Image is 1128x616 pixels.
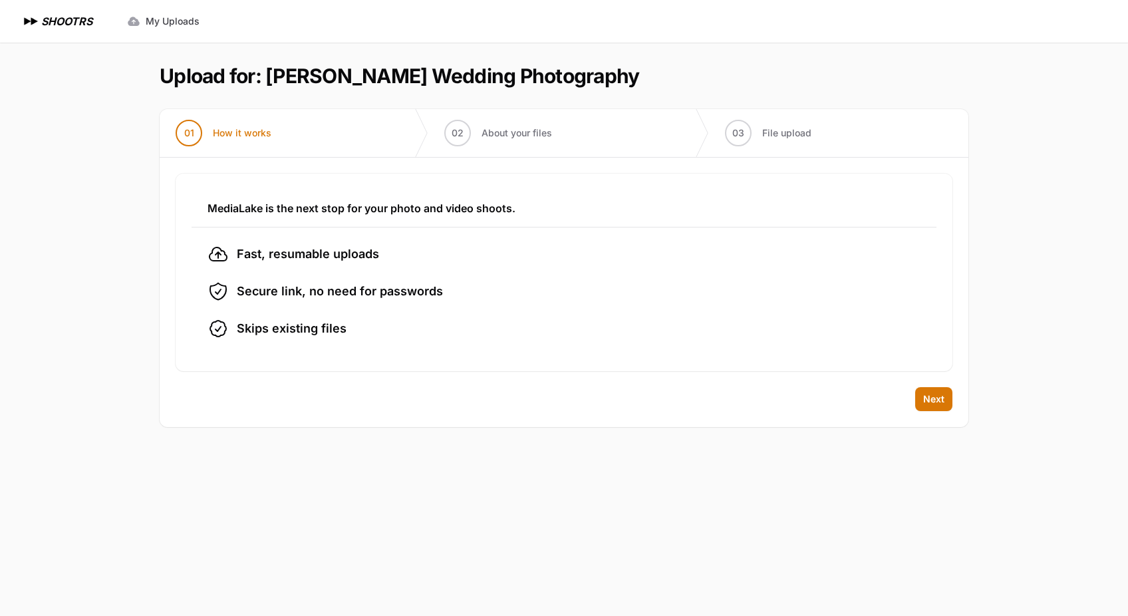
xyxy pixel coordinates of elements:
[732,126,744,140] span: 03
[146,15,200,28] span: My Uploads
[237,319,347,338] span: Skips existing files
[428,109,568,157] button: 02 About your files
[41,13,92,29] h1: SHOOTRS
[709,109,827,157] button: 03 File upload
[21,13,92,29] a: SHOOTRS SHOOTRS
[915,387,952,411] button: Next
[213,126,271,140] span: How it works
[119,9,208,33] a: My Uploads
[923,392,944,406] span: Next
[237,245,379,263] span: Fast, resumable uploads
[482,126,552,140] span: About your files
[237,282,443,301] span: Secure link, no need for passwords
[21,13,41,29] img: SHOOTRS
[208,200,920,216] h3: MediaLake is the next stop for your photo and video shoots.
[160,109,287,157] button: 01 How it works
[452,126,464,140] span: 02
[160,64,639,88] h1: Upload for: [PERSON_NAME] Wedding Photography
[184,126,194,140] span: 01
[762,126,811,140] span: File upload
